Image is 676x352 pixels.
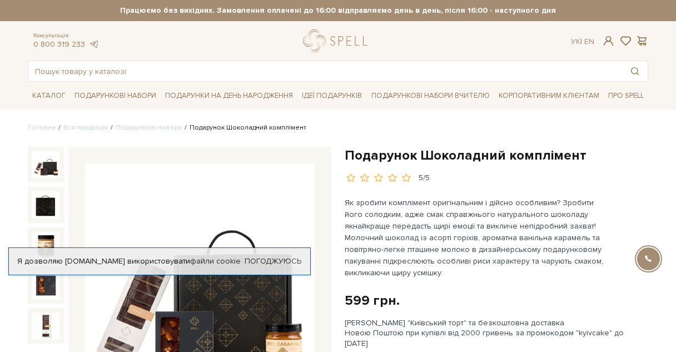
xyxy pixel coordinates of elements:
[345,318,648,349] div: [PERSON_NAME] "Київський торт" та безкоштовна доставка Новою Поштою при купівлі від 2000 гривень ...
[116,123,182,132] a: Подарункові набори
[33,39,85,49] a: 0 800 319 233
[32,313,59,340] img: Подарунок Шоколадний комплімент
[9,256,310,266] div: Я дозволяю [DOMAIN_NAME] використовувати
[28,87,70,105] a: Каталог
[622,61,648,81] button: Пошук товару у каталозі
[28,61,622,81] input: Пошук товару у каталозі
[182,123,306,133] li: Подарунок Шоколадний комплімент
[70,87,161,105] a: Подарункові набори
[604,87,648,105] a: Про Spell
[580,37,582,46] span: |
[190,256,241,266] a: файли cookie
[63,123,108,132] a: Вся продукція
[88,39,99,49] a: telegram
[303,29,372,52] a: logo
[32,232,59,259] img: Подарунок Шоколадний комплімент
[32,151,59,179] img: Подарунок Шоколадний комплімент
[494,87,604,105] a: Корпоративним клієнтам
[297,87,366,105] a: Ідеї подарунків
[584,37,594,46] a: En
[32,191,59,219] img: Подарунок Шоколадний комплімент
[345,147,648,164] h1: Подарунок Шоколадний комплімент
[28,6,648,16] strong: Працюємо без вихідних. Замовлення оплачені до 16:00 відправляємо день в день, після 16:00 - насту...
[32,272,59,299] img: Подарунок Шоколадний комплімент
[367,86,494,105] a: Подарункові набори Вчителю
[245,256,301,266] a: Погоджуюсь
[571,37,594,47] div: Ук
[161,87,297,105] a: Подарунки на День народження
[33,32,99,39] span: Консультація:
[419,173,430,184] div: 5/5
[345,292,400,309] div: 599 грн.
[345,197,605,279] p: Як зробити комплімент оригінальним і дійсно особливим? Зробити його солодким, адже смак справжньо...
[28,123,56,132] a: Головна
